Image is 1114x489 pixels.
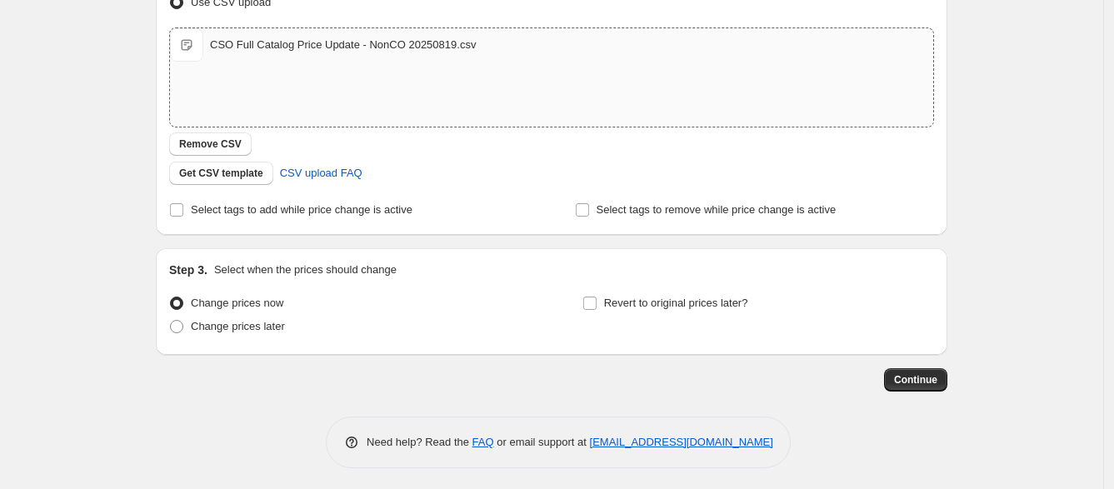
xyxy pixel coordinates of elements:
span: Select tags to remove while price change is active [597,203,837,216]
span: Need help? Read the [367,436,472,448]
span: or email support at [494,436,590,448]
span: Change prices now [191,297,283,309]
p: Select when the prices should change [214,262,397,278]
span: Change prices later [191,320,285,332]
a: CSV upload FAQ [270,160,372,187]
a: [EMAIL_ADDRESS][DOMAIN_NAME] [590,436,773,448]
span: Revert to original prices later? [604,297,748,309]
button: Remove CSV [169,132,252,156]
h2: Step 3. [169,262,207,278]
span: Get CSV template [179,167,263,180]
span: Select tags to add while price change is active [191,203,412,216]
button: Get CSV template [169,162,273,185]
span: Remove CSV [179,137,242,151]
span: Continue [894,373,937,387]
a: FAQ [472,436,494,448]
button: Continue [884,368,947,392]
span: CSV upload FAQ [280,165,362,182]
div: CSO Full Catalog Price Update - NonCO 20250819.csv [210,37,476,53]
